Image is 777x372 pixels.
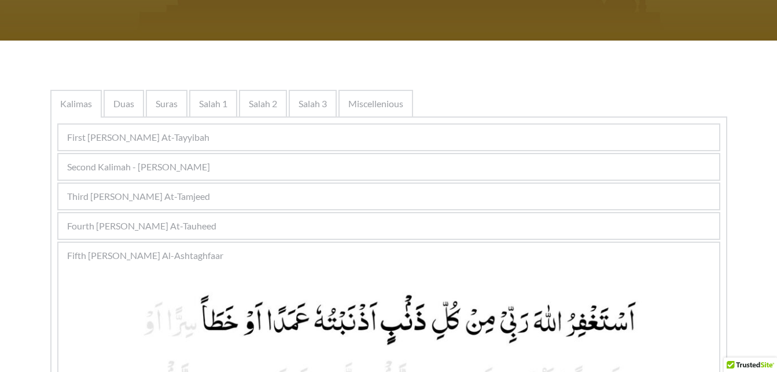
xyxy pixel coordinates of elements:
[299,97,327,111] span: Salah 3
[348,97,403,111] span: Miscellenious
[60,97,92,111] span: Kalimas
[156,97,178,111] span: Suras
[113,97,134,111] span: Duas
[67,130,209,144] span: First [PERSON_NAME] At-Tayyibah
[67,189,210,203] span: Third [PERSON_NAME] At-Tamjeed
[67,160,210,174] span: Second Kalimah - [PERSON_NAME]
[249,97,277,111] span: Salah 2
[67,219,216,233] span: Fourth [PERSON_NAME] At-Tauheed
[199,97,227,111] span: Salah 1
[67,249,223,262] span: Fifth [PERSON_NAME] Al-Ashtaghfaar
